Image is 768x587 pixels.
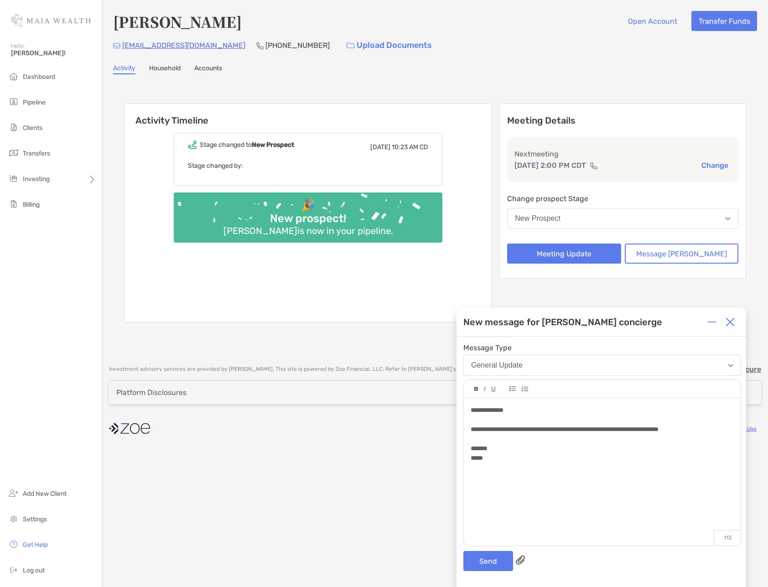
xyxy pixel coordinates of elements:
img: billing icon [8,198,19,209]
div: 🎉 [298,199,319,212]
p: 113 [714,530,741,545]
span: Log out [23,566,45,574]
div: Stage changed to [200,141,294,149]
img: pipeline icon [8,96,19,107]
img: Editor control icon [491,387,496,392]
button: Open Account [621,11,684,31]
div: General Update [471,361,523,369]
img: add_new_client icon [8,488,19,499]
img: Expand or collapse [707,317,716,327]
a: Upload Documents [341,36,438,55]
p: [EMAIL_ADDRESS][DOMAIN_NAME] [122,40,245,51]
p: Meeting Details [507,115,738,126]
img: Zoe Logo [11,4,91,36]
button: New Prospect [507,208,738,229]
button: Send [463,551,513,571]
a: Activity [113,64,135,74]
span: Add New Client [23,490,67,498]
img: Editor control icon [521,386,528,392]
img: Email Icon [113,43,120,48]
button: Message [PERSON_NAME] [625,244,738,264]
div: New Prospect [515,214,560,223]
img: clients icon [8,122,19,133]
a: Household [149,64,181,74]
img: Editor control icon [509,386,516,391]
img: Editor control icon [474,387,478,391]
div: [PERSON_NAME] is now in your pipeline. [220,225,397,236]
img: company logo [109,418,150,439]
button: General Update [463,355,741,376]
div: Platform Disclosures [116,388,187,397]
img: Open dropdown arrow [725,217,731,220]
span: Clients [23,124,42,132]
span: Get Help [23,541,48,549]
p: [DATE] 2:00 PM CDT [514,160,586,171]
img: get-help icon [8,539,19,550]
img: Open dropdown arrow [728,364,733,367]
img: logout icon [8,564,19,575]
p: Stage changed by: [188,160,428,171]
img: communication type [590,162,598,169]
a: Accounts [194,64,222,74]
span: Settings [23,515,47,523]
img: transfers icon [8,147,19,158]
b: New Prospect [252,141,294,149]
span: [PERSON_NAME]! [11,49,96,57]
p: Next meeting [514,148,731,160]
div: New prospect! [266,212,350,225]
span: Pipeline [23,99,46,106]
button: Transfer Funds [691,11,757,31]
span: Dashboard [23,73,55,81]
img: investing icon [8,173,19,184]
img: Editor control icon [484,387,486,391]
img: dashboard icon [8,71,19,82]
img: settings icon [8,513,19,524]
p: Investment advisory services are provided by [PERSON_NAME] . This site is powered by Zoe Financia... [109,366,627,373]
span: Billing [23,201,40,208]
button: Change [699,161,731,170]
span: Transfers [23,150,50,157]
img: Event icon [188,140,197,149]
span: Investing [23,175,50,183]
img: Close [726,317,735,327]
button: Meeting Update [507,244,621,264]
span: Message Type [463,343,741,352]
p: [PHONE_NUMBER] [265,40,330,51]
img: Confetti [174,192,442,235]
h6: Activity Timeline [125,104,492,126]
span: [DATE] [370,143,390,151]
h4: [PERSON_NAME] [113,11,242,32]
img: button icon [347,42,354,49]
img: Phone Icon [256,42,264,49]
p: Change prospect Stage [507,193,738,204]
img: paperclip attachments [516,556,525,565]
div: New message for [PERSON_NAME] concierge [463,317,662,327]
span: 10:23 AM CD [392,143,428,151]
